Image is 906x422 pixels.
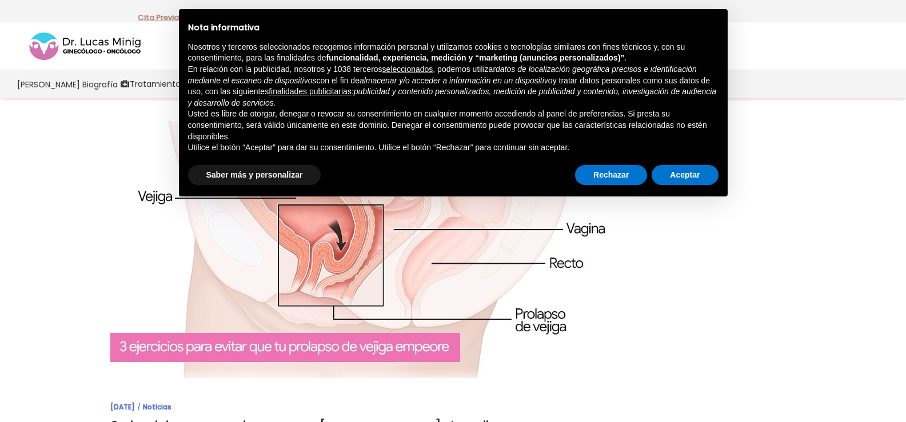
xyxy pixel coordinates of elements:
[188,42,719,64] p: Nosotros y terceros seleccionados recogemos información personal y utilizamos cookies o tecnologí...
[652,165,718,186] button: Aceptar
[188,108,719,142] p: Usted es libre de otorgar, denegar o revocar su consentimiento en cualquier momento accediendo al...
[188,65,697,85] em: datos de localización geográfica precisos e identificación mediante el escaneo de dispositivos
[269,86,352,98] button: finalidades publicitarias
[382,64,433,75] button: seleccionados
[16,70,81,98] a: [PERSON_NAME]
[360,76,553,85] em: almacenar y/o acceder a información en un dispositivo
[575,165,647,186] button: Rechazar
[138,10,183,25] p: -
[188,165,321,186] button: Saber más y personalizar
[188,87,717,107] em: publicidad y contenido personalizados, medición de publicidad y contenido, investigación de audie...
[17,78,80,91] span: [PERSON_NAME]
[130,78,185,91] span: Tratamientos
[110,402,135,412] a: [DATE]
[143,402,171,412] a: Noticias
[188,142,719,154] p: Utilice el botón “Aceptar” para dar su consentimiento. Utilice el botón “Rechazar” para continuar...
[188,23,719,33] h2: Nota informativa
[119,70,186,98] a: Tratamientos
[138,12,179,23] a: Cita Previa
[81,70,119,98] a: Biografía
[188,64,719,108] p: En relación con la publicidad, nosotros y 1038 terceros , podemos utilizar con el fin de y tratar...
[326,53,625,62] strong: funcionalidad, experiencia, medición y “marketing (anuncios personalizados)”
[82,78,118,91] span: Biografía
